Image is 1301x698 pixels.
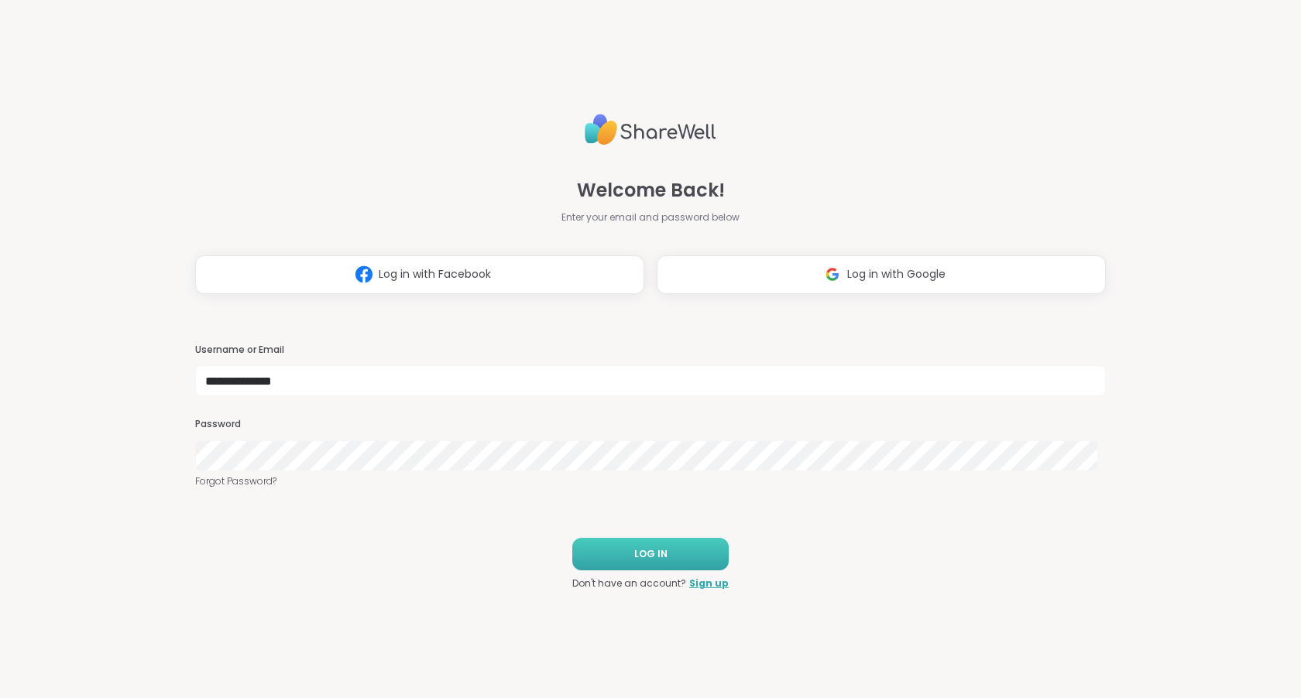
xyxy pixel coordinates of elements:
[195,255,644,294] button: Log in with Facebook
[572,577,686,590] span: Don't have an account?
[847,266,946,282] span: Log in with Google
[379,266,491,282] span: Log in with Facebook
[818,260,847,289] img: ShareWell Logomark
[577,176,725,204] span: Welcome Back!
[349,260,379,289] img: ShareWell Logomark
[195,474,1106,488] a: Forgot Password?
[561,210,740,224] span: Enter your email and password below
[585,108,716,152] img: ShareWell Logo
[572,538,729,570] button: LOG IN
[689,577,729,590] a: Sign up
[657,255,1106,294] button: Log in with Google
[634,547,668,561] span: LOG IN
[195,418,1106,431] h3: Password
[195,344,1106,357] h3: Username or Email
